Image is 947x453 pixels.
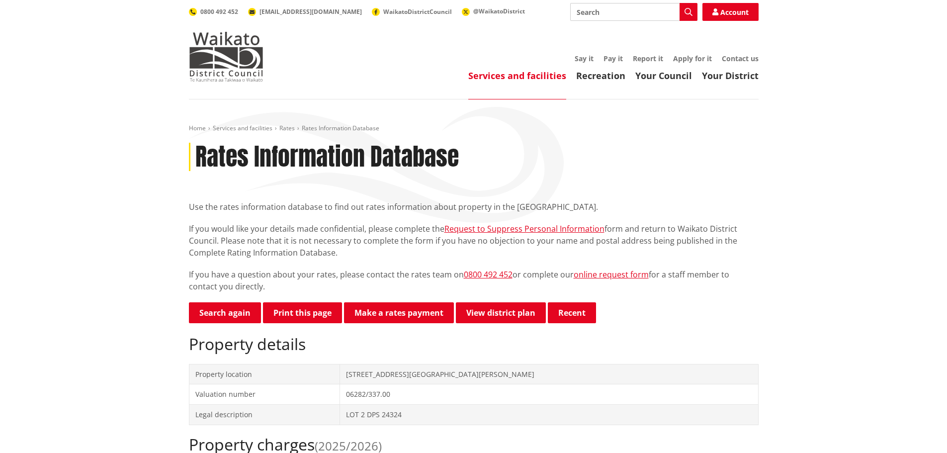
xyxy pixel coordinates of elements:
[195,143,459,172] h1: Rates Information Database
[444,223,604,234] a: Request to Suppress Personal Information
[263,302,342,323] button: Print this page
[576,70,625,82] a: Recreation
[189,302,261,323] a: Search again
[189,223,759,259] p: If you would like your details made confidential, please complete the form and return to Waikato ...
[635,70,692,82] a: Your Council
[548,302,596,323] button: Recent
[462,7,525,15] a: @WaikatoDistrict
[702,70,759,82] a: Your District
[248,7,362,16] a: [EMAIL_ADDRESS][DOMAIN_NAME]
[189,201,759,213] p: Use the rates information database to find out rates information about property in the [GEOGRAPHI...
[189,404,340,425] td: Legal description
[468,70,566,82] a: Services and facilities
[372,7,452,16] a: WaikatoDistrictCouncil
[464,269,513,280] a: 0800 492 452
[189,364,340,384] td: Property location
[340,364,758,384] td: [STREET_ADDRESS][GEOGRAPHIC_DATA][PERSON_NAME]
[340,404,758,425] td: LOT 2 DPS 24324
[702,3,759,21] a: Account
[575,54,594,63] a: Say it
[456,302,546,323] a: View district plan
[189,269,759,292] p: If you have a question about your rates, please contact the rates team on or complete our for a s...
[189,335,759,354] h2: Property details
[213,124,272,132] a: Services and facilities
[189,124,759,133] nav: breadcrumb
[200,7,238,16] span: 0800 492 452
[189,384,340,405] td: Valuation number
[633,54,663,63] a: Report it
[603,54,623,63] a: Pay it
[473,7,525,15] span: @WaikatoDistrict
[302,124,379,132] span: Rates Information Database
[259,7,362,16] span: [EMAIL_ADDRESS][DOMAIN_NAME]
[574,269,649,280] a: online request form
[189,7,238,16] a: 0800 492 452
[901,411,937,447] iframe: Messenger Launcher
[570,3,697,21] input: Search input
[673,54,712,63] a: Apply for it
[340,384,758,405] td: 06282/337.00
[189,124,206,132] a: Home
[722,54,759,63] a: Contact us
[344,302,454,323] a: Make a rates payment
[279,124,295,132] a: Rates
[189,32,263,82] img: Waikato District Council - Te Kaunihera aa Takiwaa o Waikato
[383,7,452,16] span: WaikatoDistrictCouncil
